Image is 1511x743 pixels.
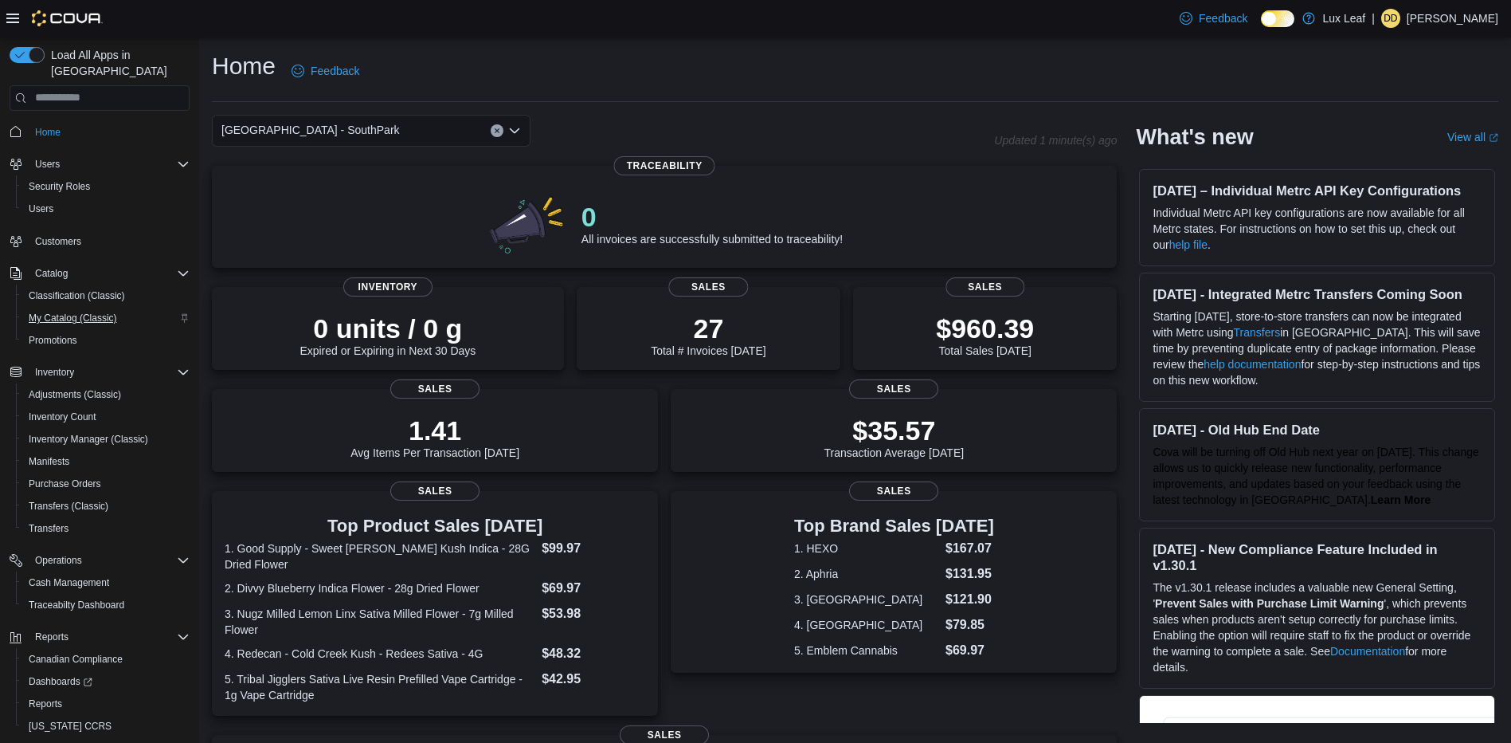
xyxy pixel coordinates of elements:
[542,604,645,623] dd: $53.98
[1489,133,1498,143] svg: External link
[22,694,69,714] a: Reports
[22,286,131,305] a: Classification (Classic)
[29,599,124,611] span: Traceabilty Dashboard
[29,264,190,283] span: Catalog
[1153,446,1478,506] span: Cova will be turning off Old Hub next year on [DATE]. This change allows us to quickly release ne...
[3,549,196,572] button: Operations
[225,671,535,703] dt: 5. Tribal Jigglers Sativa Live Resin Prefilled Vape Cartridge - 1g Vape Cartridge
[22,519,190,538] span: Transfers
[29,698,62,710] span: Reports
[22,519,75,538] a: Transfers
[1153,309,1482,388] p: Starting [DATE], store-to-store transfers can now be integrated with Metrc using in [GEOGRAPHIC_D...
[29,720,112,733] span: [US_STATE] CCRS
[794,643,939,658] dt: 5. Emblem Cannabis
[29,264,74,283] button: Catalog
[29,551,190,570] span: Operations
[212,50,276,82] h1: Home
[1447,131,1498,143] a: View allExternal link
[29,576,109,589] span: Cash Management
[225,517,645,536] h3: Top Product Sales [DATE]
[22,717,118,736] a: [US_STATE] CCRS
[35,267,68,280] span: Catalog
[22,331,84,350] a: Promotions
[16,285,196,307] button: Classification (Classic)
[22,177,96,196] a: Security Roles
[3,230,196,253] button: Customers
[581,201,843,246] div: All invoices are successfully submitted to traceability!
[936,313,1034,357] div: Total Sales [DATE]
[945,590,994,609] dd: $121.90
[3,120,196,143] button: Home
[29,653,123,666] span: Canadian Compliance
[22,650,129,669] a: Canadian Compliance
[491,124,503,137] button: Clear input
[29,232,88,251] a: Customers
[225,646,535,662] dt: 4. Redecan - Cold Creek Kush - Redees Sativa - 4G
[16,383,196,406] button: Adjustments (Classic)
[225,580,535,596] dt: 2. Divvy Blueberry Indica Flower - 28g Dried Flower
[794,592,939,607] dt: 3. [GEOGRAPHIC_DATA]
[29,500,108,513] span: Transfers (Classic)
[1153,183,1482,199] h3: [DATE] – Individual Metrc API Key Configurations
[824,415,965,446] p: $35.57
[22,474,108,493] a: Purchase Orders
[1153,205,1482,253] p: Individual Metrc API key configurations are now available for all Metrc states. For instructions ...
[16,693,196,715] button: Reports
[22,672,190,691] span: Dashboards
[29,551,88,570] button: Operations
[542,670,645,689] dd: $42.95
[29,478,101,490] span: Purchase Orders
[29,312,117,324] span: My Catalog (Classic)
[16,473,196,495] button: Purchase Orders
[16,329,196,352] button: Promotions
[1323,9,1366,28] p: Lux Leaf
[22,650,190,669] span: Canadian Compliance
[542,579,645,598] dd: $69.97
[542,539,645,558] dd: $99.97
[22,331,190,350] span: Promotions
[35,366,74,379] span: Inventory
[29,627,75,647] button: Reports
[1261,27,1262,28] span: Dark Mode
[22,385,127,404] a: Adjustments (Classic)
[311,63,359,79] span: Feedback
[1234,326,1281,339] a: Transfers
[35,631,69,643] span: Reports
[35,126,61,139] span: Home
[945,277,1024,297] span: Sales
[29,363,80,382] button: Inventory
[390,379,480,399] span: Sales
[22,452,190,471] span: Manifests
[936,313,1034,344] p: $960.39
[1153,580,1482,675] p: The v1.30.1 release includes a valuable new General Setting, ' ', which prevents sales when produ...
[945,539,994,558] dd: $167.07
[945,615,994,635] dd: $79.85
[16,198,196,220] button: Users
[22,596,190,615] span: Traceabilty Dashboard
[22,452,76,471] a: Manifests
[35,554,82,567] span: Operations
[794,541,939,556] dt: 1. HEXO
[22,309,190,328] span: My Catalog (Classic)
[29,334,77,347] span: Promotions
[3,262,196,285] button: Catalog
[3,626,196,648] button: Reports
[1384,9,1397,28] span: DD
[29,675,92,688] span: Dashboards
[22,407,103,427] a: Inventory Count
[32,10,103,26] img: Cova
[16,572,196,594] button: Cash Management
[1153,286,1482,302] h3: [DATE] - Integrated Metrc Transfers Coming Soon
[849,379,938,399] span: Sales
[651,313,765,344] p: 27
[22,573,115,592] a: Cash Management
[29,122,190,142] span: Home
[299,313,476,357] div: Expired or Expiring in Next 30 Days
[29,155,66,174] button: Users
[350,415,519,459] div: Avg Items Per Transaction [DATE]
[1372,9,1375,28] p: |
[29,202,53,215] span: Users
[22,474,190,493] span: Purchase Orders
[22,177,190,196] span: Security Roles
[1261,10,1294,27] input: Dark Mode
